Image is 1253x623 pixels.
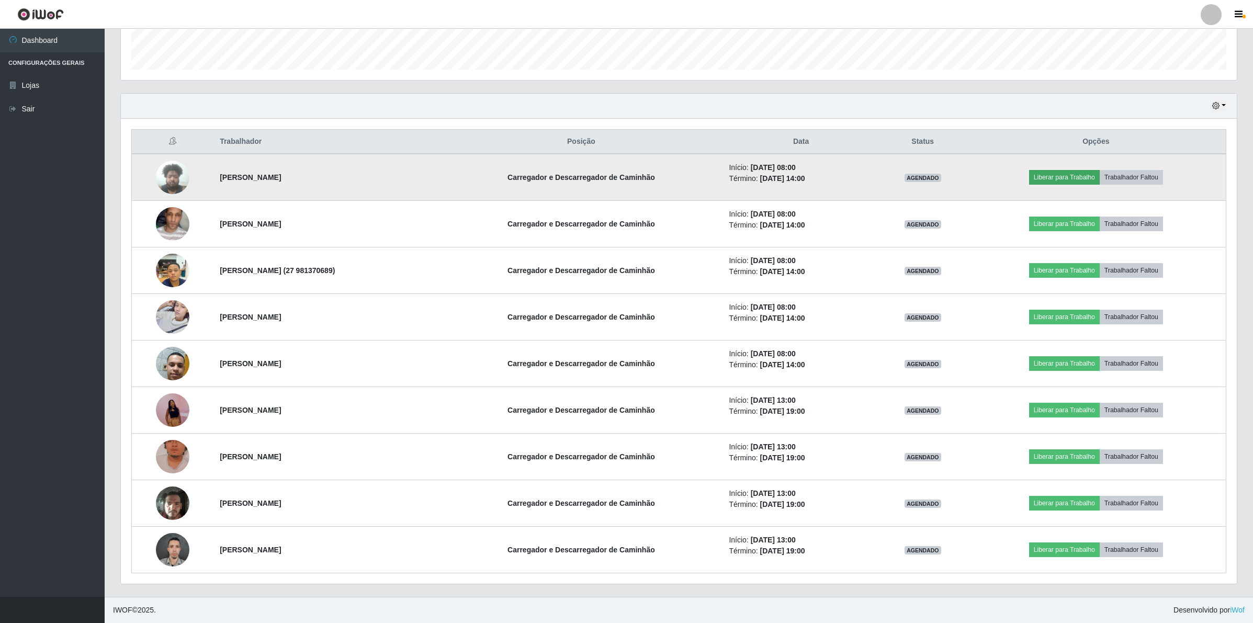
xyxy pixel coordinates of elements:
img: 1755028690244.jpeg [156,294,189,339]
time: [DATE] 19:00 [760,547,805,555]
time: [DATE] 14:00 [760,221,805,229]
time: [DATE] 13:00 [751,443,796,451]
button: Liberar para Trabalho [1029,449,1100,464]
strong: Carregador e Descarregador de Caminhão [507,452,655,461]
time: [DATE] 13:00 [751,536,796,544]
time: [DATE] 14:00 [760,314,805,322]
strong: [PERSON_NAME] [220,406,281,414]
li: Início: [729,302,873,313]
li: Término: [729,173,873,184]
time: [DATE] 19:00 [760,500,805,508]
time: [DATE] 13:00 [751,396,796,404]
img: 1751727772715.jpeg [156,374,189,447]
button: Trabalhador Faltou [1100,542,1163,557]
button: Trabalhador Faltou [1100,403,1163,417]
button: Liberar para Trabalho [1029,356,1100,371]
strong: [PERSON_NAME] [220,313,281,321]
button: Trabalhador Faltou [1100,263,1163,278]
span: AGENDADO [905,500,941,508]
img: 1755733984182.jpeg [156,327,189,400]
strong: [PERSON_NAME] (27 981370689) [220,266,335,275]
button: Trabalhador Faltou [1100,170,1163,185]
img: 1757951342814.jpeg [156,527,189,572]
li: Início: [729,395,873,406]
th: Status [879,130,966,154]
button: Liberar para Trabalho [1029,542,1100,557]
span: AGENDADO [905,313,941,322]
time: [DATE] 08:00 [751,256,796,265]
li: Início: [729,162,873,173]
span: AGENDADO [905,220,941,229]
span: IWOF [113,606,132,614]
button: Liberar para Trabalho [1029,263,1100,278]
img: CoreUI Logo [17,8,64,21]
strong: Carregador e Descarregador de Caminhão [507,313,655,321]
time: [DATE] 14:00 [760,267,805,276]
li: Início: [729,535,873,546]
strong: Carregador e Descarregador de Caminhão [507,406,655,414]
img: 1748622275930.jpeg [156,155,189,199]
li: Término: [729,313,873,324]
img: 1749255335293.jpeg [156,197,189,251]
strong: Carregador e Descarregador de Caminhão [507,266,655,275]
button: Trabalhador Faltou [1100,356,1163,371]
li: Término: [729,220,873,231]
button: Trabalhador Faltou [1100,217,1163,231]
span: AGENDADO [905,406,941,415]
a: iWof [1230,606,1245,614]
li: Término: [729,546,873,557]
th: Trabalhador [213,130,439,154]
li: Início: [729,488,873,499]
span: AGENDADO [905,174,941,182]
span: AGENDADO [905,453,941,461]
time: [DATE] 14:00 [760,360,805,369]
li: Início: [729,348,873,359]
button: Liberar para Trabalho [1029,496,1100,511]
strong: Carregador e Descarregador de Caminhão [507,173,655,182]
time: [DATE] 19:00 [760,454,805,462]
span: AGENDADO [905,546,941,554]
li: Término: [729,359,873,370]
strong: [PERSON_NAME] [220,173,281,182]
strong: [PERSON_NAME] [220,546,281,554]
button: Trabalhador Faltou [1100,449,1163,464]
li: Término: [729,452,873,463]
time: [DATE] 08:00 [751,163,796,172]
strong: [PERSON_NAME] [220,359,281,368]
strong: Carregador e Descarregador de Caminhão [507,359,655,368]
button: Trabalhador Faltou [1100,496,1163,511]
th: Posição [439,130,723,154]
img: 1755367565245.jpeg [156,248,189,292]
li: Término: [729,266,873,277]
span: © 2025 . [113,605,156,616]
img: 1751108457941.jpeg [156,427,189,486]
span: AGENDADO [905,360,941,368]
li: Início: [729,209,873,220]
button: Trabalhador Faltou [1100,310,1163,324]
time: [DATE] 14:00 [760,174,805,183]
button: Liberar para Trabalho [1029,170,1100,185]
strong: [PERSON_NAME] [220,452,281,461]
li: Término: [729,406,873,417]
button: Liberar para Trabalho [1029,310,1100,324]
li: Término: [729,499,873,510]
li: Início: [729,441,873,452]
strong: Carregador e Descarregador de Caminhão [507,546,655,554]
span: Desenvolvido por [1173,605,1245,616]
span: AGENDADO [905,267,941,275]
strong: Carregador e Descarregador de Caminhão [507,220,655,228]
time: [DATE] 19:00 [760,407,805,415]
strong: [PERSON_NAME] [220,220,281,228]
li: Início: [729,255,873,266]
time: [DATE] 08:00 [751,210,796,218]
strong: [PERSON_NAME] [220,499,281,507]
time: [DATE] 13:00 [751,489,796,497]
button: Liberar para Trabalho [1029,217,1100,231]
button: Liberar para Trabalho [1029,403,1100,417]
th: Opções [966,130,1226,154]
time: [DATE] 08:00 [751,303,796,311]
strong: Carregador e Descarregador de Caminhão [507,499,655,507]
time: [DATE] 08:00 [751,349,796,358]
img: 1751312410869.jpeg [156,481,189,526]
th: Data [723,130,879,154]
